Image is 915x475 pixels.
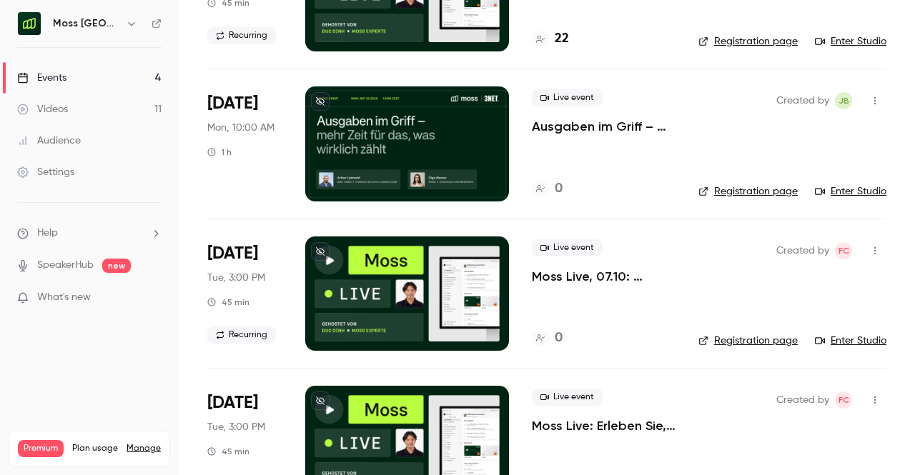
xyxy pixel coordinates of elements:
[18,440,64,457] span: Premium
[532,417,676,434] a: Moss Live: Erleben Sie, wie Moss Ausgabenmanagement automatisiert
[207,446,249,457] div: 45 min
[207,296,249,308] div: 45 min
[207,27,276,44] span: Recurring
[532,268,676,285] a: Moss Live, 07.10: Erleben Sie, wie Moss Ausgabenmanagement automatisiert
[72,443,118,454] span: Plan usage
[532,329,563,348] a: 0
[17,71,66,85] div: Events
[815,34,886,49] a: Enter Studio
[815,184,886,199] a: Enter Studio
[532,179,563,199] a: 0
[815,334,886,348] a: Enter Studio
[698,34,798,49] a: Registration page
[207,326,276,344] span: Recurring
[207,121,274,135] span: Mon, 10:00 AM
[776,242,829,259] span: Created by
[555,29,569,49] h4: 22
[835,92,852,109] span: Jara Bockx
[839,242,849,259] span: FC
[776,391,829,409] span: Created by
[555,329,563,348] h4: 0
[532,29,569,49] a: 22
[207,391,258,414] span: [DATE]
[17,102,68,116] div: Videos
[102,259,131,273] span: new
[207,86,282,201] div: Sep 22 Mon, 10:00 AM (Europe/Berlin)
[698,184,798,199] a: Registration page
[207,146,232,158] div: 1 h
[835,242,852,259] span: Felicity Cator
[532,239,603,256] span: Live event
[532,118,676,135] a: Ausgaben im Griff – mehr Zeit für das, was wirklich zählt
[207,420,265,434] span: Tue, 3:00 PM
[207,242,258,265] span: [DATE]
[127,443,161,454] a: Manage
[17,226,162,241] li: help-dropdown-opener
[37,290,91,305] span: What's new
[207,92,258,115] span: [DATE]
[17,134,81,148] div: Audience
[698,334,798,348] a: Registration page
[207,271,265,285] span: Tue, 3:00 PM
[532,389,603,406] span: Live event
[17,165,74,179] div: Settings
[53,16,120,31] h6: Moss [GEOGRAPHIC_DATA]
[37,258,94,273] a: SpeakerHub
[555,179,563,199] h4: 0
[37,226,58,241] span: Help
[776,92,829,109] span: Created by
[207,236,282,351] div: Oct 7 Tue, 3:00 PM (Europe/Berlin)
[839,391,849,409] span: FC
[835,391,852,409] span: Felicity Cator
[839,92,849,109] span: JB
[532,89,603,106] span: Live event
[18,12,41,35] img: Moss Deutschland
